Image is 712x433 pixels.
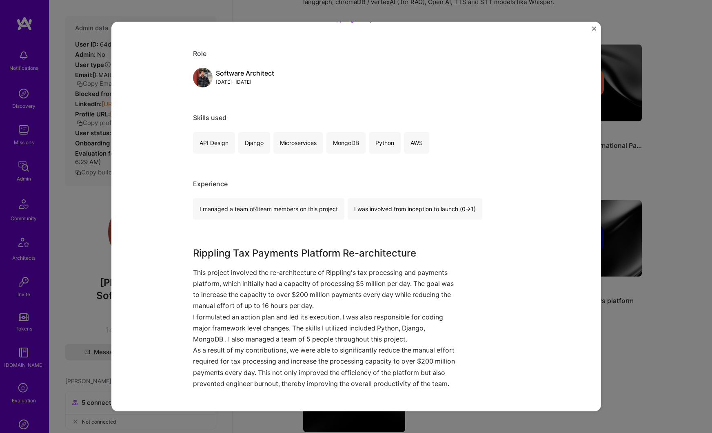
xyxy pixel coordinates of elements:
div: AWS [404,132,429,154]
div: Skills used [193,114,519,122]
div: Python [369,132,401,154]
div: Microservices [273,132,323,154]
div: Experience [193,180,519,188]
p: As a result of my contributions, we were able to significantly reduce the manual effort required ... [193,345,458,389]
button: Close [592,27,596,35]
div: API Design [193,132,235,154]
div: [DATE] - [DATE] [216,78,274,86]
div: I managed a team of 4 team members on this project [193,198,344,220]
p: I formulated an action plan and led its execution. I was also responsible for coding major framew... [193,312,458,345]
div: I was involved from inception to launch (0 -> 1) [348,198,482,220]
div: Software Architect [216,69,274,78]
p: This project involved the re-architecture of Rippling's tax processing and payments platform, whi... [193,267,458,312]
div: Django [238,132,270,154]
div: MongoDB [326,132,366,154]
h3: Rippling Tax Payments Platform Re-architecture [193,246,458,261]
div: Role [193,49,519,58]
